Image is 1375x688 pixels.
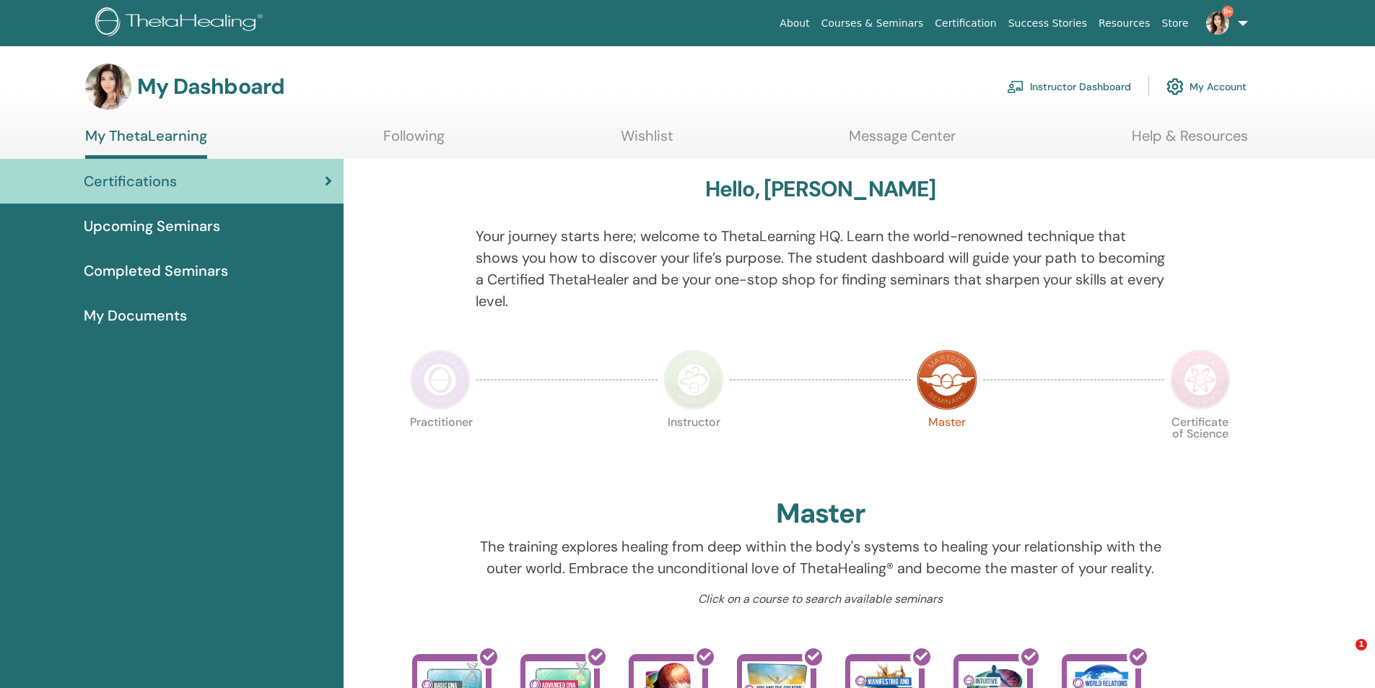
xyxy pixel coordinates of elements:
a: Certification [929,10,1002,37]
h3: Hello, [PERSON_NAME] [705,176,936,202]
p: Practitioner [410,417,471,477]
span: My Documents [84,305,187,326]
p: Click on a course to search available seminars [476,591,1165,608]
p: Instructor [663,417,724,477]
img: logo.png [95,7,268,40]
iframe: Intercom live chat [1326,639,1361,674]
a: Success Stories [1003,10,1093,37]
a: Resources [1093,10,1156,37]
span: 9+ [1222,6,1234,17]
img: default.png [1206,12,1229,35]
h3: My Dashboard [137,74,284,100]
a: About [774,10,815,37]
a: Following [383,127,445,155]
img: Instructor [663,349,724,410]
img: Practitioner [410,349,471,410]
img: cog.svg [1166,74,1184,99]
p: The training explores healing from deep within the body's systems to healing your relationship wi... [476,536,1165,579]
p: Master [917,417,977,477]
p: Your journey starts here; welcome to ThetaLearning HQ. Learn the world-renowned technique that sh... [476,225,1165,312]
a: My ThetaLearning [85,127,207,159]
a: Wishlist [621,127,673,155]
p: Certificate of Science [1170,417,1231,477]
span: Certifications [84,170,177,192]
img: default.png [85,64,131,110]
a: Message Center [849,127,956,155]
h2: Master [776,497,865,531]
a: Instructor Dashboard [1007,71,1131,103]
img: chalkboard-teacher.svg [1007,80,1024,93]
span: 1 [1356,639,1367,650]
a: Courses & Seminars [816,10,930,37]
a: My Account [1166,71,1247,103]
a: Help & Resources [1132,127,1248,155]
img: Certificate of Science [1170,349,1231,410]
span: Upcoming Seminars [84,215,220,237]
span: Completed Seminars [84,260,228,282]
a: Store [1156,10,1195,37]
img: Master [917,349,977,410]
